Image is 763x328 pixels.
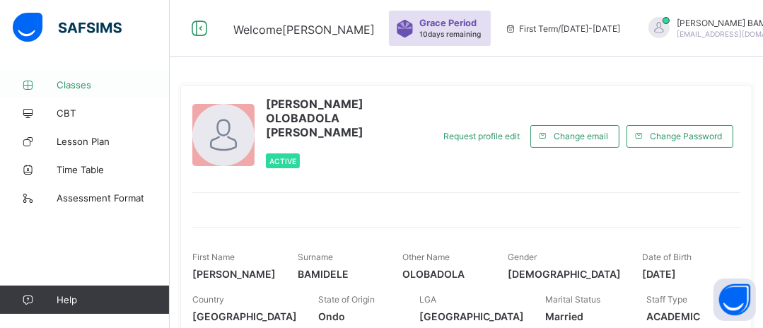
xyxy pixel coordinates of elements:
[403,252,450,262] span: Other Name
[419,18,477,28] span: Grace Period
[642,252,692,262] span: Date of Birth
[642,268,726,280] span: [DATE]
[419,310,524,322] span: [GEOGRAPHIC_DATA]
[192,252,235,262] span: First Name
[57,107,170,119] span: CBT
[233,23,375,37] span: Welcome [PERSON_NAME]
[545,310,625,322] span: Married
[419,30,481,38] span: 10 days remaining
[545,294,600,305] span: Marital Status
[403,268,487,280] span: OLOBADOLA
[646,294,687,305] span: Staff Type
[57,79,170,90] span: Classes
[419,294,436,305] span: LGA
[508,268,621,280] span: [DEMOGRAPHIC_DATA]
[57,164,170,175] span: Time Table
[57,192,170,204] span: Assessment Format
[505,23,620,34] span: session/term information
[298,268,382,280] span: BAMIDELE
[318,294,375,305] span: State of Origin
[650,131,722,141] span: Change Password
[508,252,537,262] span: Gender
[266,97,426,139] span: [PERSON_NAME] OLOBADOLA [PERSON_NAME]
[192,294,224,305] span: Country
[298,252,333,262] span: Surname
[269,157,296,165] span: Active
[554,131,608,141] span: Change email
[192,268,276,280] span: [PERSON_NAME]
[57,136,170,147] span: Lesson Plan
[57,294,169,305] span: Help
[443,131,520,141] span: Request profile edit
[396,20,414,37] img: sticker-purple.71386a28dfed39d6af7621340158ba97.svg
[714,279,756,321] button: Open asap
[318,310,398,322] span: Ondo
[192,310,297,322] span: [GEOGRAPHIC_DATA]
[13,13,122,42] img: safsims
[646,310,726,322] span: ACADEMIC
